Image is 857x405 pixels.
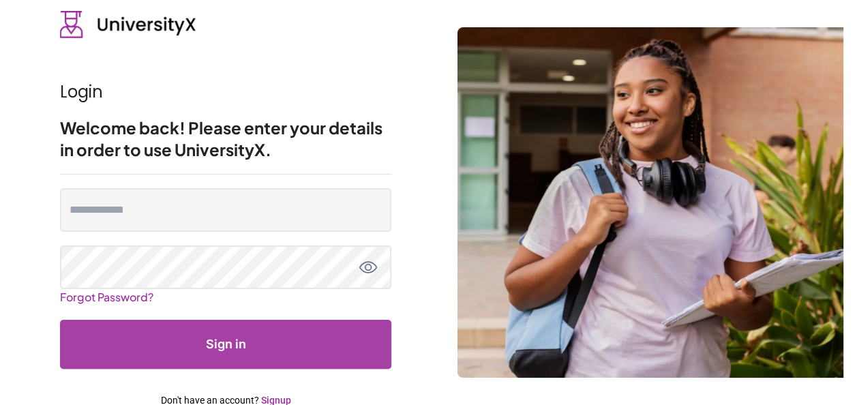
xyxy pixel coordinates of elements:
[60,284,153,310] a: Forgot Password?
[60,117,391,160] h2: Welcome back! Please enter your details in order to use UniversityX.
[60,81,391,103] h1: Login
[359,258,378,277] button: toggle password view
[60,320,391,369] button: Submit form
[60,11,196,38] img: UniversityX logo
[457,27,843,378] img: login background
